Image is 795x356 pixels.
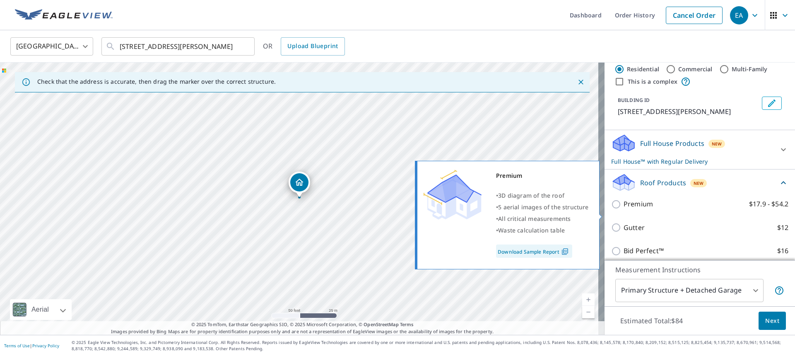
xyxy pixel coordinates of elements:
[287,41,338,51] span: Upload Blueprint
[72,339,791,352] p: © 2025 Eagle View Technologies, Inc. and Pictometry International Corp. All Rights Reserved. Repo...
[191,321,414,328] span: © 2025 TomTom, Earthstar Geographics SIO, © 2025 Microsoft Corporation, ©
[37,78,276,85] p: Check that the address is accurate, then drag the marker over the correct structure.
[666,7,723,24] a: Cancel Order
[498,203,588,211] span: 5 aerial images of the structure
[640,178,686,188] p: Roof Products
[614,312,689,330] p: Estimated Total: $84
[618,97,650,104] p: BUILDING ID
[762,97,782,110] button: Edit building 1
[15,9,113,22] img: EV Logo
[624,223,645,233] p: Gutter
[774,286,784,295] span: Your report will include the primary structure and a detached garage if one exists.
[765,316,779,326] span: Next
[759,312,786,330] button: Next
[777,246,788,256] p: $16
[678,65,713,73] label: Commercial
[611,173,788,192] div: Roof ProductsNew
[496,190,589,201] div: •
[496,245,572,258] a: Download Sample Report
[4,343,30,349] a: Terms of Use
[559,248,571,255] img: Pdf Icon
[694,180,704,186] span: New
[29,299,51,320] div: Aerial
[749,199,788,209] p: $17.9 - $54.2
[732,65,768,73] label: Multi-Family
[618,107,759,116] p: [STREET_ADDRESS][PERSON_NAME]
[712,140,722,147] span: New
[611,133,788,166] div: Full House ProductsNewFull House™ with Regular Delivery
[496,213,589,225] div: •
[364,321,398,327] a: OpenStreetMap
[615,279,764,302] div: Primary Structure + Detached Garage
[10,35,93,58] div: [GEOGRAPHIC_DATA]
[496,225,589,236] div: •
[627,65,659,73] label: Residential
[496,170,589,182] div: Premium
[582,306,595,318] a: Current Level 19, Zoom Out
[498,226,565,234] span: Waste calculation table
[640,138,704,148] p: Full House Products
[4,343,59,348] p: |
[120,35,238,58] input: Search by address or latitude-longitude
[624,246,664,256] p: Bid Perfect™
[498,191,564,199] span: 3D diagram of the roof
[10,299,72,320] div: Aerial
[628,77,677,86] label: This is a complex
[498,215,571,223] span: All critical measurements
[576,77,586,87] button: Close
[496,201,589,213] div: •
[289,172,310,197] div: Dropped pin, building 1, Residential property, 5056 W Springheather Cir Herriman, UT 84096
[32,343,59,349] a: Privacy Policy
[611,157,773,166] p: Full House™ with Regular Delivery
[582,293,595,306] a: Current Level 19, Zoom In
[281,37,344,56] a: Upload Blueprint
[777,223,788,233] p: $12
[263,37,345,56] div: OR
[624,199,653,209] p: Premium
[424,170,482,220] img: Premium
[615,265,784,275] p: Measurement Instructions
[730,6,748,24] div: EA
[400,321,414,327] a: Terms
